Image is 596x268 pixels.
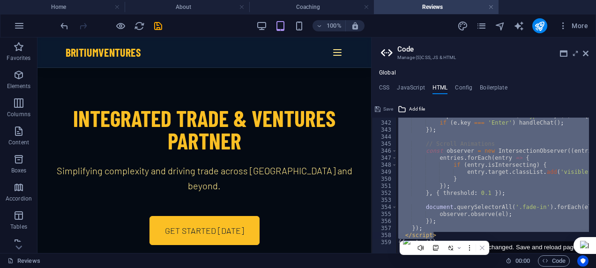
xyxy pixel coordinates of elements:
i: Pages (Ctrl+Alt+S) [476,21,487,31]
h4: CSS [379,84,389,95]
div: 347 [372,155,397,162]
span: More [559,21,588,30]
p: Content [8,139,29,146]
h4: HTML [432,84,448,95]
a: Get Started [DATE] [112,179,222,208]
div: 358 [372,232,397,239]
i: Reload page [134,21,145,31]
h4: Coaching [249,2,374,12]
button: text_generator [514,20,525,31]
h4: Boilerplate [480,84,507,95]
span: Add file [409,104,425,115]
button: pages [476,20,487,31]
i: On resize automatically adjust zoom level to fit chosen device. [351,22,359,30]
i: Save (Ctrl+S) [153,21,164,31]
button: 100% [313,20,346,31]
button: design [457,20,469,31]
div: 349 [372,169,397,176]
div: 345 [372,141,397,148]
div: 346 [372,148,397,155]
span: Code [542,255,566,267]
div: 357 [372,225,397,232]
p: Elements [7,82,31,90]
h1: Integrated Trade & Ventures Partner [11,69,322,114]
h4: Config [455,84,472,95]
button: publish [532,18,547,33]
button: reload [134,20,145,31]
h4: JavaScript [397,84,425,95]
h6: 100% [327,20,342,31]
button: More [555,18,592,33]
p: Accordion [6,195,32,202]
i: AI Writer [514,21,524,31]
span: Ventures [61,8,104,22]
div: 342 [372,119,397,127]
button: save [152,20,164,31]
div: 356 [372,218,397,225]
button: undo [59,20,70,31]
div: 352 [372,190,397,197]
div: 351 [372,183,397,190]
p: Columns [7,111,30,118]
h4: Reviews [374,2,499,12]
span: 00 00 [515,255,530,267]
i: Design (Ctrl+Alt+Y) [457,21,468,31]
h2: Code [397,45,589,53]
button: Add file [396,104,426,115]
h6: Session time [506,255,530,267]
div: 343 [372,127,397,134]
i: Undo: Change pages (Ctrl+Z) [59,21,70,31]
div: 353 [372,197,397,204]
div: 350 [372,176,397,183]
a: BritiumVentures [28,7,104,22]
button: Code [538,255,570,267]
button: Global HTML was changed. Save and reload page now? [430,241,596,253]
i: Publish [534,21,545,31]
span: : [522,257,523,264]
p: Tables [10,223,27,231]
p: Simplifying complexity and driving trade across [GEOGRAPHIC_DATA] and beyond. [11,126,322,156]
div: 355 [372,211,397,218]
div: 348 [372,162,397,169]
p: Favorites [7,54,30,62]
h4: About [125,2,249,12]
i: Navigator [495,21,506,31]
p: Boxes [11,167,27,174]
div: 359 [372,239,397,246]
button: Usercentrics [577,255,589,267]
button: navigator [495,20,506,31]
button: Click here to leave preview mode and continue editing [115,20,126,31]
h4: Global [379,69,396,77]
div: 354 [372,204,397,211]
h3: Manage (S)CSS, JS & HTML [397,53,570,62]
a: Click to cancel selection. Double-click to open Pages [7,255,40,267]
div: 344 [372,134,397,141]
